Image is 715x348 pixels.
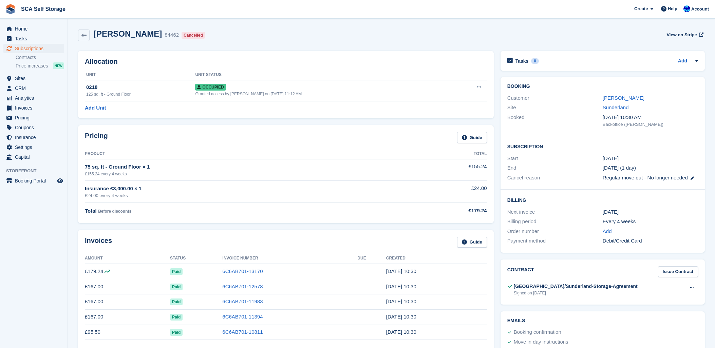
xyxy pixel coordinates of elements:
span: Paid [170,284,183,290]
div: Booked [507,114,603,128]
th: Status [170,253,222,264]
div: 75 sq. ft - Ground Floor × 1 [85,163,398,171]
span: Price increases [16,63,48,69]
a: Preview store [56,177,64,185]
span: Invoices [15,103,56,113]
div: £179.24 [398,207,487,215]
div: 0218 [86,83,195,91]
div: Signed on [DATE] [514,290,638,296]
img: Kelly Neesham [683,5,690,12]
td: £24.00 [398,181,487,203]
a: Add [678,57,687,65]
div: 84462 [165,31,179,39]
th: Total [398,149,487,159]
div: Insurance £3,000.00 × 1 [85,185,398,193]
div: Granted access by [PERSON_NAME] on [DATE] 11:12 AM [195,91,452,97]
div: Site [507,104,603,112]
span: Insurance [15,133,56,142]
span: Total [85,208,97,214]
a: Price increases NEW [16,62,64,70]
time: 2025-09-22 09:30:43 UTC [386,268,416,274]
h2: Contract [507,266,534,277]
h2: Booking [507,84,698,89]
h2: Emails [507,318,698,324]
div: Customer [507,94,603,102]
a: Contracts [16,54,64,61]
h2: Billing [507,196,698,203]
a: 6C6AB701-11394 [222,314,263,320]
td: £179.24 [85,264,170,279]
a: SCA Self Storage [18,3,68,15]
div: Next invoice [507,208,603,216]
h2: Invoices [85,237,112,248]
time: 2025-07-28 09:30:56 UTC [386,298,416,304]
div: 125 sq. ft - Ground Floor [86,91,195,97]
span: Sites [15,74,56,83]
td: £167.00 [85,309,170,325]
a: 6C6AB701-12578 [222,284,263,289]
img: stora-icon-8386f47178a22dfd0bd8f6a31ec36ba5ce8667c1dd55bd0f319d3a0aa187defe.svg [5,4,16,14]
a: 6C6AB701-10811 [222,329,263,335]
h2: Tasks [515,58,529,64]
div: Cancelled [182,32,205,39]
h2: Subscription [507,143,698,150]
th: Product [85,149,398,159]
time: 2025-08-25 09:30:53 UTC [386,284,416,289]
div: Booking confirmation [514,328,561,336]
span: Coupons [15,123,56,132]
span: Paid [170,268,183,275]
div: Backoffice ([PERSON_NAME]) [603,121,698,128]
a: menu [3,83,64,93]
a: menu [3,93,64,103]
th: Due [357,253,386,264]
div: Cancel reason [507,174,603,182]
div: [DATE] [603,208,698,216]
div: Payment method [507,237,603,245]
span: Storefront [6,168,68,174]
th: Created [386,253,487,264]
a: 6C6AB701-13170 [222,268,263,274]
a: [PERSON_NAME] [603,95,644,101]
span: Paid [170,329,183,336]
a: menu [3,34,64,43]
a: menu [3,142,64,152]
div: Move in day instructions [514,338,568,346]
a: menu [3,74,64,83]
td: £167.00 [85,279,170,294]
a: Add Unit [85,104,106,112]
td: £155.24 [398,159,487,180]
a: menu [3,123,64,132]
time: 2025-05-05 00:00:00 UTC [603,155,619,162]
div: Start [507,155,603,162]
th: Amount [85,253,170,264]
th: Invoice Number [222,253,357,264]
td: £167.00 [85,294,170,309]
h2: [PERSON_NAME] [94,29,162,38]
h2: Pricing [85,132,108,143]
span: Create [634,5,648,12]
span: Home [15,24,56,34]
span: CRM [15,83,56,93]
th: Unit [85,70,195,80]
a: Sunderland [603,104,629,110]
a: menu [3,24,64,34]
div: NEW [53,62,64,69]
span: Paid [170,298,183,305]
div: End [507,164,603,172]
td: £95.50 [85,325,170,340]
span: Occupied [195,84,226,91]
time: 2025-06-30 09:30:49 UTC [386,314,416,320]
a: menu [3,113,64,122]
span: Settings [15,142,56,152]
div: Billing period [507,218,603,226]
span: Analytics [15,93,56,103]
div: Debit/Credit Card [603,237,698,245]
span: Paid [170,314,183,321]
div: 0 [531,58,539,64]
span: Capital [15,152,56,162]
th: Unit Status [195,70,452,80]
h2: Allocation [85,58,487,65]
span: Subscriptions [15,44,56,53]
a: menu [3,133,64,142]
time: 2025-06-02 09:30:28 UTC [386,329,416,335]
